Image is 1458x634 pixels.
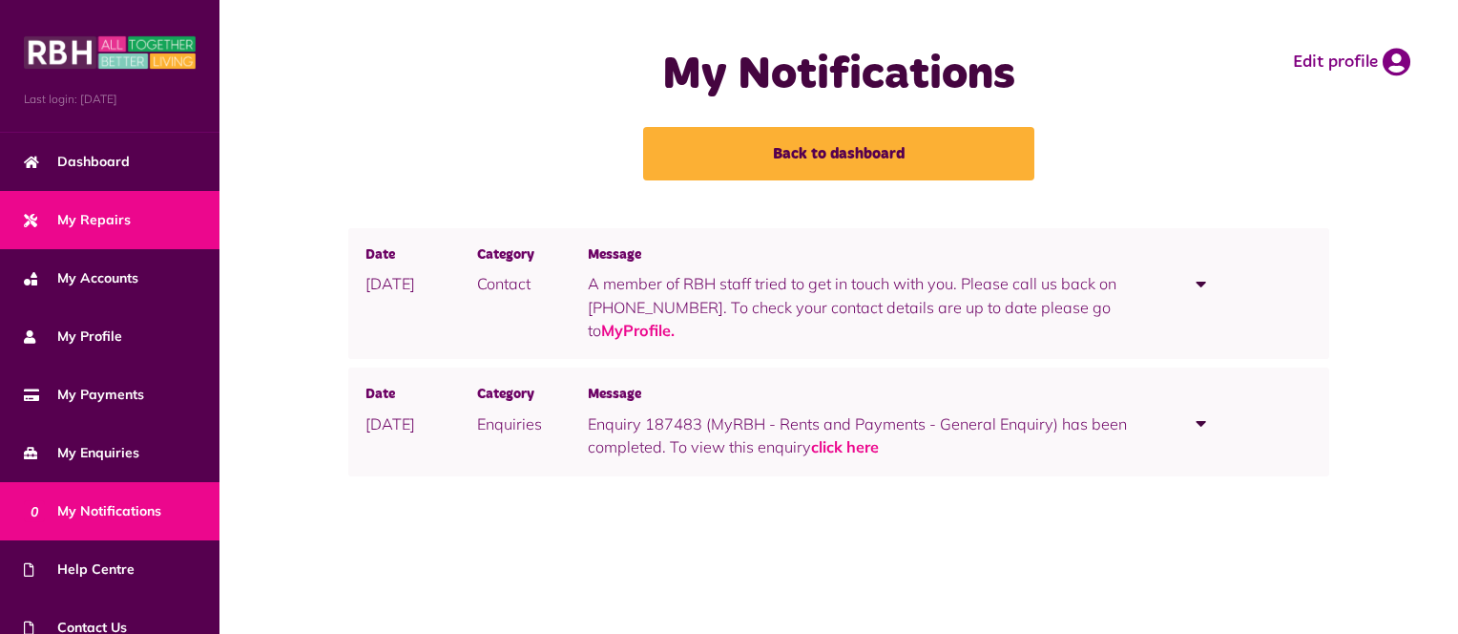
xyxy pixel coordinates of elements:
span: Last login: [DATE] [24,91,196,108]
span: Category [477,245,589,266]
span: My Enquiries [24,443,139,463]
span: Dashboard [24,152,130,172]
h1: My Notifications [549,48,1130,103]
span: Message [588,385,1145,406]
span: Date [365,245,477,266]
a: MyProfile. [601,321,675,340]
span: Message [588,245,1145,266]
span: My Payments [24,385,144,405]
span: Date [365,385,477,406]
a: click here [811,437,879,456]
img: MyRBH [24,33,196,72]
p: Enquiry 187483 (MyRBH - Rents and Payments - General Enquiry) has been completed. To view this en... [588,412,1145,459]
span: My Repairs [24,210,131,230]
span: Category [477,385,589,406]
span: My Notifications [24,501,161,521]
p: A member of RBH staff tried to get in touch with you. Please call us back on [PHONE_NUMBER]. To c... [588,272,1145,342]
a: Back to dashboard [643,127,1034,180]
p: Contact [477,272,589,295]
span: Help Centre [24,560,135,580]
p: [DATE] [365,412,477,435]
p: [DATE] [365,272,477,295]
span: My Profile [24,327,122,347]
span: My Accounts [24,268,138,288]
a: Edit profile [1293,48,1410,76]
p: Enquiries [477,412,589,435]
span: 0 [24,500,45,521]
